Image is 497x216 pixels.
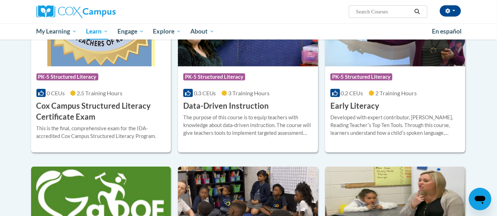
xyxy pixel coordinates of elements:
button: Account Settings [440,5,461,17]
a: En español [427,24,466,39]
h3: Cox Campus Structured Literacy Certificate Exam [36,101,166,122]
span: Explore [153,27,181,36]
span: En español [432,28,462,35]
button: Search [412,7,422,16]
input: Search Courses [355,7,412,16]
a: Engage [113,23,149,40]
h3: Data-Driven Instruction [183,101,269,112]
a: Explore [148,23,186,40]
a: Cox Campus [36,5,171,18]
span: PK-5 Structured Literacy [36,73,98,80]
div: Main menu [26,23,472,40]
span: PK-5 Structured Literacy [183,73,245,80]
img: Cox Campus [36,5,116,18]
span: 3 Training Hours [228,90,270,96]
div: The purpose of this course is to equip teachers with knowledge about data-driven instruction. The... [183,114,313,137]
div: This is the final, comprehensive exam for the IDA-accredited Cox Campus Structured Literacy Program. [36,125,166,140]
a: Learn [81,23,113,40]
iframe: Button to launch messaging window [469,188,491,210]
span: PK-5 Structured Literacy [330,73,392,80]
span: Learn [86,27,108,36]
span: 0.2 CEUs [341,90,363,96]
span: 2.5 Training Hours [77,90,122,96]
span: 0.3 CEUs [194,90,216,96]
span: Engage [117,27,144,36]
a: About [186,23,219,40]
span: 2 Training Hours [375,90,417,96]
span: About [190,27,214,36]
span: My Learning [36,27,77,36]
a: My Learning [32,23,82,40]
h3: Early Literacy [330,101,379,112]
span: 0 CEUs [47,90,65,96]
div: Developed with expert contributor, [PERSON_NAME], Reading Teacherʹs Top Ten Tools. Through this c... [330,114,460,137]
